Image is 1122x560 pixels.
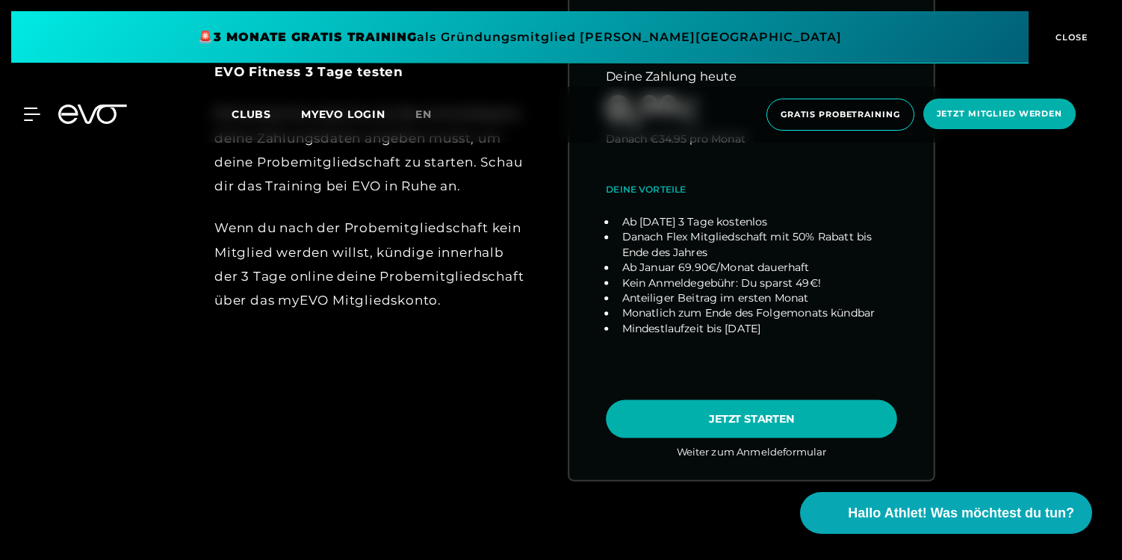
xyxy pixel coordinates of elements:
[214,216,527,312] div: Wenn du nach der Probemitgliedschaft kein Mitglied werden willst, kündige innerhalb der 3 Tage on...
[1029,11,1111,63] button: CLOSE
[781,108,900,121] span: Gratis Probetraining
[232,107,301,121] a: Clubs
[848,503,1074,523] span: Hallo Athlet! Was möchtest du tun?
[762,99,919,131] a: Gratis Probetraining
[232,108,271,121] span: Clubs
[415,106,450,123] a: en
[800,492,1092,534] button: Hallo Athlet! Was möchtest du tun?
[1052,31,1088,44] span: CLOSE
[415,108,432,121] span: en
[301,108,385,121] a: MYEVO LOGIN
[937,108,1062,120] span: Jetzt Mitglied werden
[919,99,1080,131] a: Jetzt Mitglied werden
